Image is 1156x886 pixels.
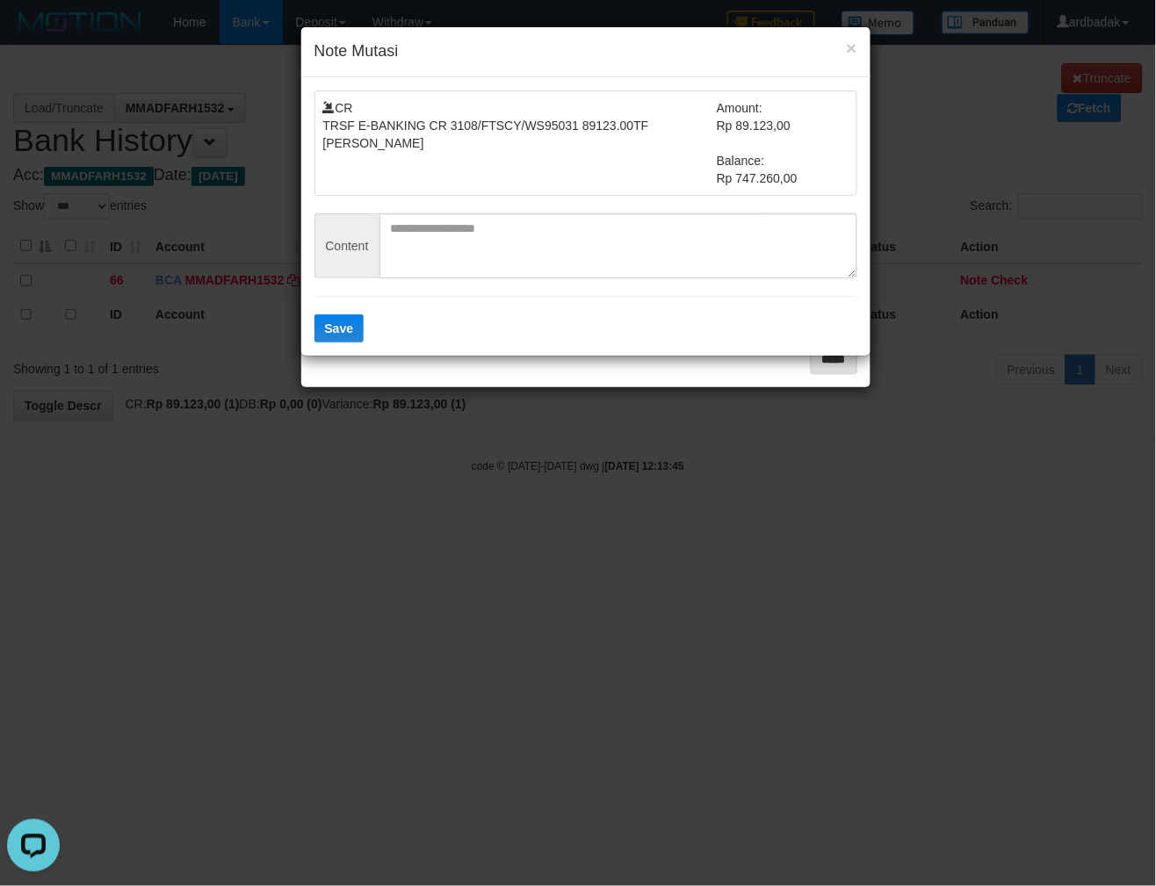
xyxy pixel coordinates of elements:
[323,99,718,187] td: CR TRSF E-BANKING CR 3108/FTSCY/WS95031 89123.00TF [PERSON_NAME]
[314,40,857,63] h4: Note Mutasi
[846,39,856,57] button: ×
[314,213,379,278] span: Content
[325,321,354,335] span: Save
[717,99,849,187] td: Amount: Rp 89.123,00 Balance: Rp 747.260,00
[314,314,365,342] button: Save
[7,7,60,60] button: Open LiveChat chat widget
